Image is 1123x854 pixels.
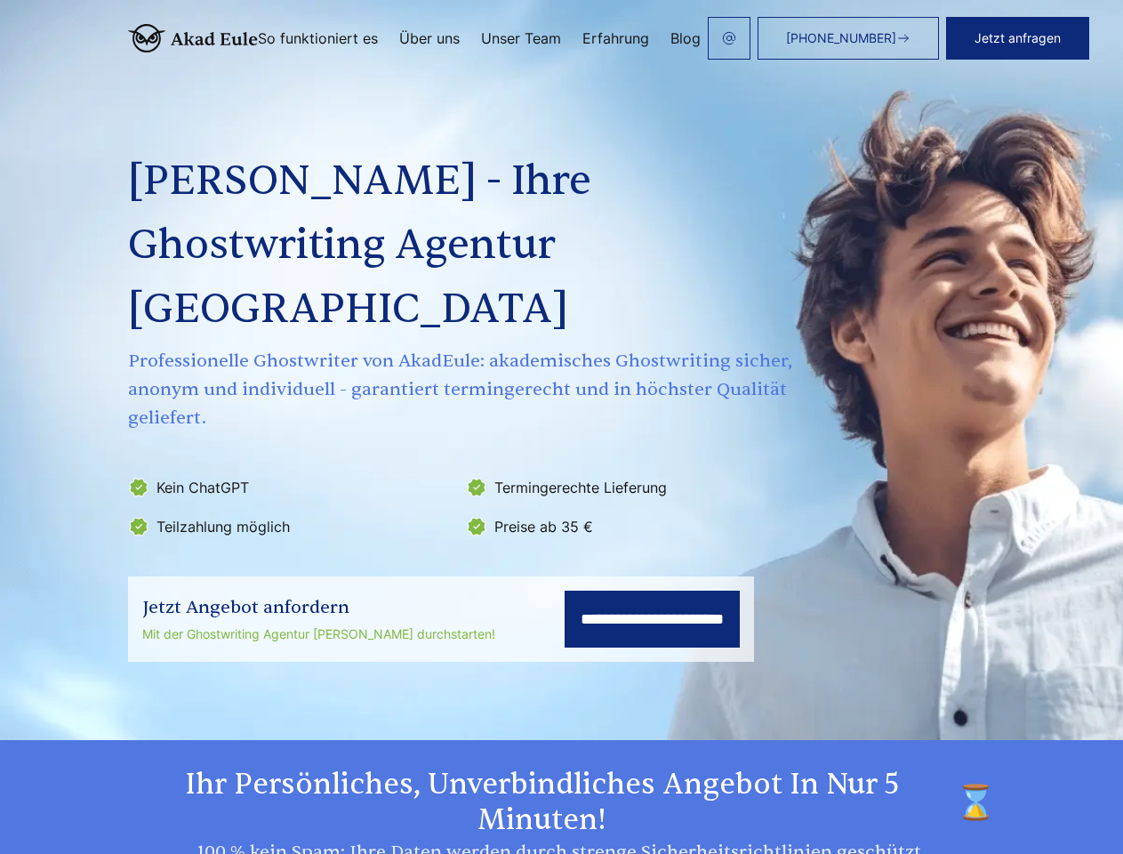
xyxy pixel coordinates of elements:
a: Unser Team [481,31,561,45]
span: [PHONE_NUMBER] [786,31,896,45]
li: Kein ChatGPT [128,473,455,502]
img: logo [128,24,258,52]
img: email [722,31,736,45]
a: Über uns [399,31,460,45]
div: Jetzt Angebot anfordern [142,593,495,622]
a: So funktioniert es [258,31,378,45]
div: Mit der Ghostwriting Agentur [PERSON_NAME] durchstarten! [142,624,495,645]
a: [PHONE_NUMBER] [758,17,939,60]
img: time [957,767,996,838]
li: Teilzahlung möglich [128,512,455,541]
li: Preise ab 35 € [466,512,793,541]
button: Jetzt anfragen [946,17,1089,60]
a: Erfahrung [582,31,649,45]
h1: [PERSON_NAME] - Ihre Ghostwriting Agentur [GEOGRAPHIC_DATA] [128,149,797,342]
h2: Ihr persönliches, unverbindliches Angebot in nur 5 Minuten! [128,767,996,838]
span: Professionelle Ghostwriter von AkadEule: akademisches Ghostwriting sicher, anonym und individuell... [128,347,797,432]
li: Termingerechte Lieferung [466,473,793,502]
a: Blog [670,31,701,45]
